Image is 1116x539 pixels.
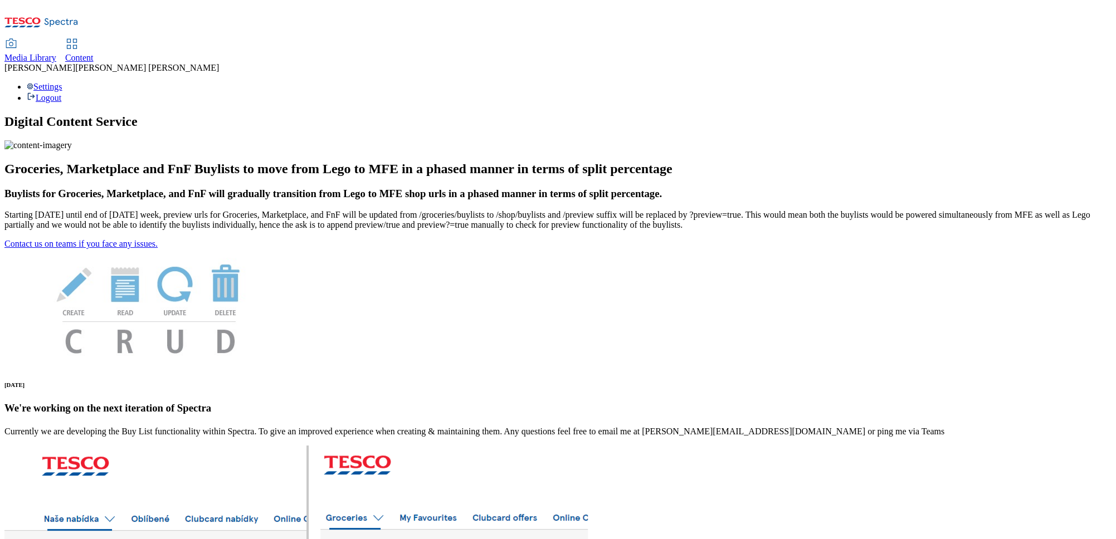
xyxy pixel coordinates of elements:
[4,402,1112,414] h3: We're working on the next iteration of Spectra
[65,40,94,63] a: Content
[4,381,1112,388] h6: [DATE]
[4,188,1112,200] h3: Buylists for Groceries, Marketplace, and FnF will gradually transition from Lego to MFE shop urls...
[4,53,56,62] span: Media Library
[27,93,61,102] a: Logout
[4,40,56,63] a: Media Library
[4,63,75,72] span: [PERSON_NAME]
[27,82,62,91] a: Settings
[4,114,1112,129] h1: Digital Content Service
[4,427,1112,437] p: Currently we are developing the Buy List functionality within Spectra. To give an improved experi...
[4,239,158,248] a: Contact us on teams if you face any issues.
[65,53,94,62] span: Content
[4,249,294,365] img: News Image
[4,210,1112,230] p: Starting [DATE] until end of [DATE] week, preview urls for Groceries, Marketplace, and FnF will b...
[4,140,72,150] img: content-imagery
[4,161,1112,177] h2: Groceries, Marketplace and FnF Buylists to move from Lego to MFE in a phased manner in terms of s...
[75,63,219,72] span: [PERSON_NAME] [PERSON_NAME]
